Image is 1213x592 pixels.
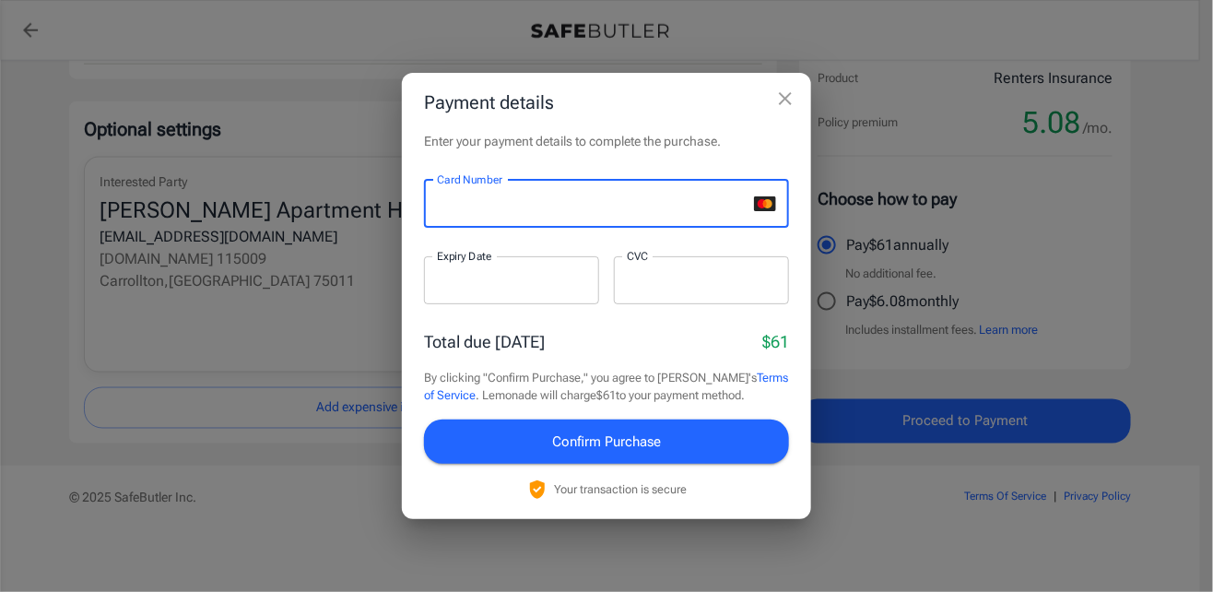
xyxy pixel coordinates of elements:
iframe: Secure card number input frame [437,195,747,212]
label: CVC [627,248,649,264]
iframe: Secure expiration date input frame [437,271,586,289]
p: Your transaction is secure [554,480,687,498]
h2: Payment details [402,73,811,132]
label: Expiry Date [437,248,492,264]
p: Enter your payment details to complete the purchase. [424,132,789,150]
svg: mastercard [754,196,776,211]
p: $61 [762,329,789,354]
button: close [767,80,804,117]
iframe: Secure CVC input frame [627,271,776,289]
button: Confirm Purchase [424,420,789,464]
label: Card Number [437,172,502,187]
p: By clicking "Confirm Purchase," you agree to [PERSON_NAME]'s . Lemonade will charge $61 to your p... [424,369,789,405]
span: Confirm Purchase [552,430,661,454]
p: Total due [DATE] [424,329,545,354]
